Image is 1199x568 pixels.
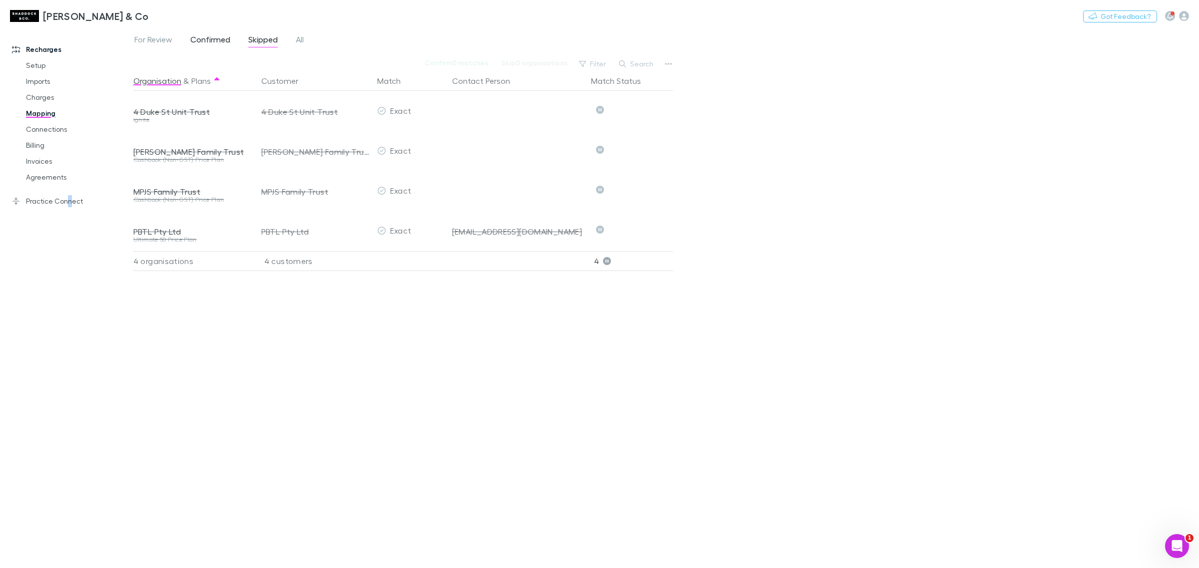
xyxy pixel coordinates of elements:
div: Ultimate 50 Price Plan [133,237,249,243]
div: MPJS Family Trust [261,172,369,212]
button: Match [377,71,413,91]
button: Organisation [133,71,181,91]
iframe: Intercom live chat [1165,534,1189,558]
h3: [PERSON_NAME] & Co [43,10,149,22]
a: [PERSON_NAME] & Co [4,4,155,28]
span: Exact [390,106,412,115]
div: [EMAIL_ADDRESS][DOMAIN_NAME] [452,227,583,237]
div: MPJS Family Trust [133,187,249,197]
div: 4 Duke St Unit Trust [133,107,249,117]
span: For Review [134,34,172,47]
div: 4 Duke St Unit Trust [261,92,369,132]
button: Confirm0 matches [418,57,495,69]
div: 4 organisations [133,251,253,271]
div: Cashbook (Non-GST) Price Plan [133,157,249,163]
a: Setup [16,57,141,73]
span: Exact [390,226,412,235]
span: Skipped [248,34,278,47]
a: Charges [16,89,141,105]
svg: Skipped [596,146,604,154]
span: 1 [1186,534,1194,542]
div: [PERSON_NAME] Family Trust [261,132,369,172]
div: Ignite [133,117,249,123]
button: Plans [191,71,211,91]
div: [PERSON_NAME] Family Trust [133,147,249,157]
a: Mapping [16,105,141,121]
a: Invoices [16,153,141,169]
svg: Skipped [596,226,604,234]
a: Connections [16,121,141,137]
a: Recharges [2,41,141,57]
a: Agreements [16,169,141,185]
button: Customer [261,71,310,91]
a: Imports [16,73,141,89]
svg: Skipped [596,186,604,194]
button: Contact Person [452,71,522,91]
button: Match Status [591,71,653,91]
button: Got Feedback? [1083,10,1157,22]
span: Exact [390,146,412,155]
span: Confirmed [190,34,230,47]
span: Exact [390,186,412,195]
button: Filter [574,58,612,70]
div: Cashbook (Non-GST) Price Plan [133,197,249,203]
div: 4 customers [253,251,373,271]
div: PBTL Pty Ltd [133,227,249,237]
p: 4 [594,252,673,271]
button: Skip0 organisations [495,57,574,69]
div: & [133,71,249,91]
svg: Skipped [596,106,604,114]
img: Shaddock & Co's Logo [10,10,39,22]
span: All [296,34,304,47]
div: PBTL Pty Ltd [261,212,369,252]
a: Billing [16,137,141,153]
a: Practice Connect [2,193,141,209]
button: Search [614,58,659,70]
